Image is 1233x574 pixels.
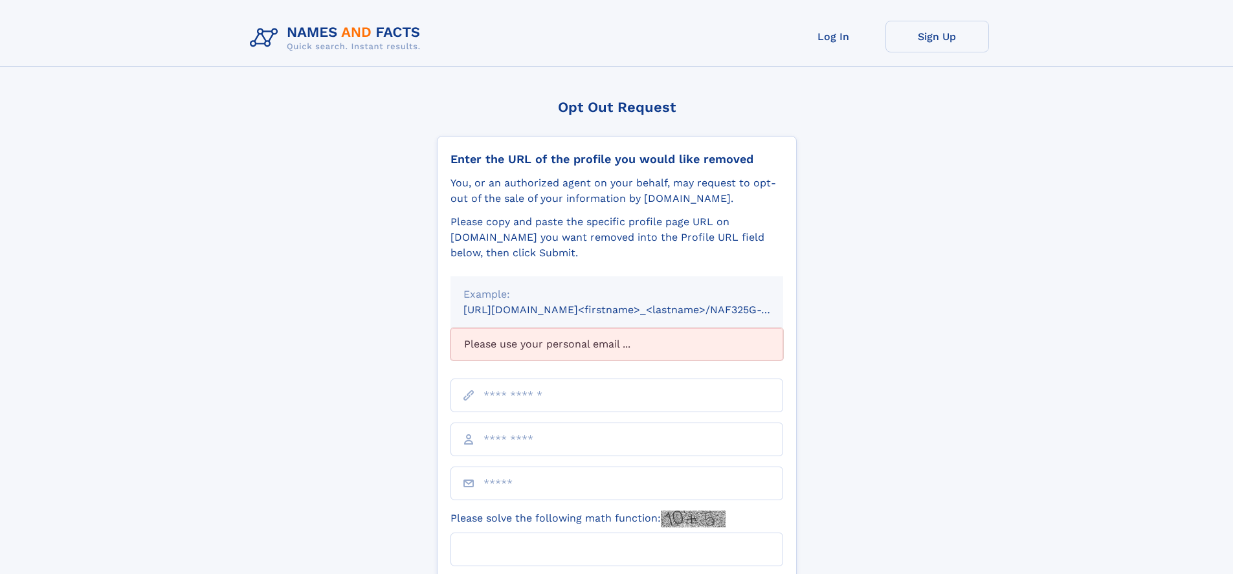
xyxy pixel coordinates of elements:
a: Log In [782,21,885,52]
img: Logo Names and Facts [245,21,431,56]
small: [URL][DOMAIN_NAME]<firstname>_<lastname>/NAF325G-xxxxxxxx [463,304,808,316]
a: Sign Up [885,21,989,52]
div: You, or an authorized agent on your behalf, may request to opt-out of the sale of your informatio... [450,175,783,206]
div: Example: [463,287,770,302]
div: Enter the URL of the profile you would like removed [450,152,783,166]
div: Opt Out Request [437,99,797,115]
div: Please use your personal email ... [450,328,783,360]
label: Please solve the following math function: [450,511,726,527]
div: Please copy and paste the specific profile page URL on [DOMAIN_NAME] you want removed into the Pr... [450,214,783,261]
